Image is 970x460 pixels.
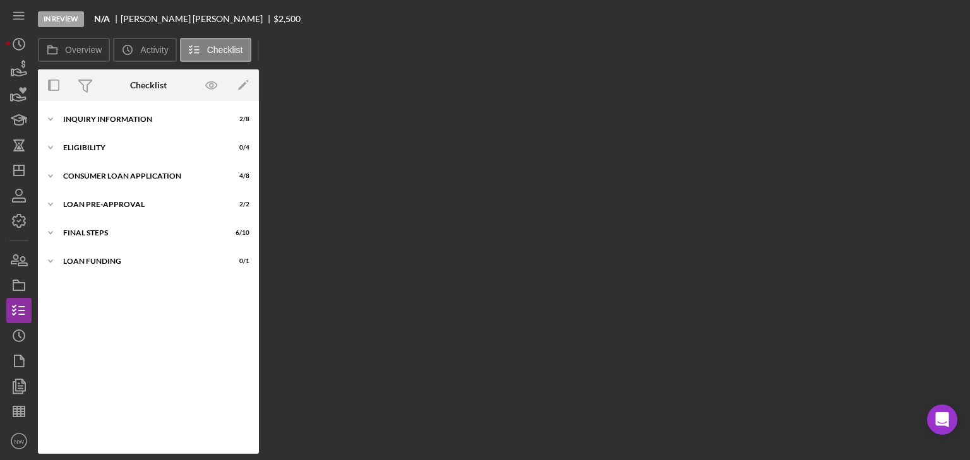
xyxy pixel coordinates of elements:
[273,13,301,24] span: $2,500
[180,38,251,62] button: Checklist
[63,257,218,265] div: Loan Funding
[227,144,249,151] div: 0 / 4
[94,14,110,24] b: N/A
[227,229,249,237] div: 6 / 10
[38,11,84,27] div: In Review
[140,45,168,55] label: Activity
[130,80,167,90] div: Checklist
[63,115,218,123] div: Inquiry Information
[121,14,273,24] div: [PERSON_NAME] [PERSON_NAME]
[63,172,218,180] div: Consumer Loan Application
[207,45,243,55] label: Checklist
[227,201,249,208] div: 2 / 2
[927,404,957,435] div: Open Intercom Messenger
[227,172,249,180] div: 4 / 8
[65,45,102,55] label: Overview
[14,438,25,445] text: NW
[6,428,32,454] button: NW
[63,229,218,237] div: FINAL STEPS
[63,144,218,151] div: Eligibility
[63,201,218,208] div: Loan Pre-Approval
[113,38,176,62] button: Activity
[38,38,110,62] button: Overview
[227,257,249,265] div: 0 / 1
[227,115,249,123] div: 2 / 8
